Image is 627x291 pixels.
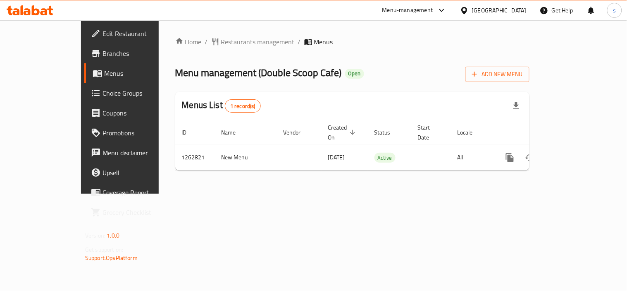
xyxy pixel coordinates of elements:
[103,48,179,58] span: Branches
[221,37,295,47] span: Restaurants management
[182,127,198,137] span: ID
[175,63,342,82] span: Menu management ( Double Scoop Cafe )
[613,6,616,15] span: s
[411,145,451,170] td: -
[345,70,364,77] span: Open
[465,67,529,82] button: Add New Menu
[103,168,179,178] span: Upsell
[84,183,186,202] a: Coverage Report
[520,148,540,168] button: Change Status
[84,103,186,123] a: Coupons
[298,37,301,47] li: /
[205,37,208,47] li: /
[84,24,186,43] a: Edit Restaurant
[103,148,179,158] span: Menu disclaimer
[225,102,260,110] span: 1 record(s)
[314,37,333,47] span: Menus
[493,120,586,145] th: Actions
[284,127,312,137] span: Vendor
[374,127,401,137] span: Status
[472,6,527,15] div: [GEOGRAPHIC_DATA]
[84,43,186,63] a: Branches
[103,128,179,138] span: Promotions
[382,5,433,15] div: Menu-management
[211,37,295,47] a: Restaurants management
[175,120,586,171] table: enhanced table
[104,68,179,78] span: Menus
[500,148,520,168] button: more
[107,230,119,241] span: 1.0.0
[103,207,179,217] span: Grocery Checklist
[84,202,186,222] a: Grocery Checklist
[84,163,186,183] a: Upsell
[84,143,186,163] a: Menu disclaimer
[103,188,179,197] span: Coverage Report
[175,37,202,47] a: Home
[182,99,261,113] h2: Menus List
[472,69,523,79] span: Add New Menu
[175,37,529,47] nav: breadcrumb
[222,127,247,137] span: Name
[374,153,396,163] span: Active
[458,127,484,137] span: Locale
[84,63,186,83] a: Menus
[328,152,345,163] span: [DATE]
[85,253,138,263] a: Support.OpsPlatform
[451,145,493,170] td: All
[103,29,179,38] span: Edit Restaurant
[175,145,215,170] td: 1262821
[103,108,179,118] span: Coupons
[225,99,261,113] div: Total records count
[215,145,277,170] td: New Menu
[85,230,105,241] span: Version:
[103,88,179,98] span: Choice Groups
[328,123,358,142] span: Created On
[85,244,123,255] span: Get support on:
[84,123,186,143] a: Promotions
[84,83,186,103] a: Choice Groups
[418,123,441,142] span: Start Date
[345,69,364,79] div: Open
[506,96,526,116] div: Export file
